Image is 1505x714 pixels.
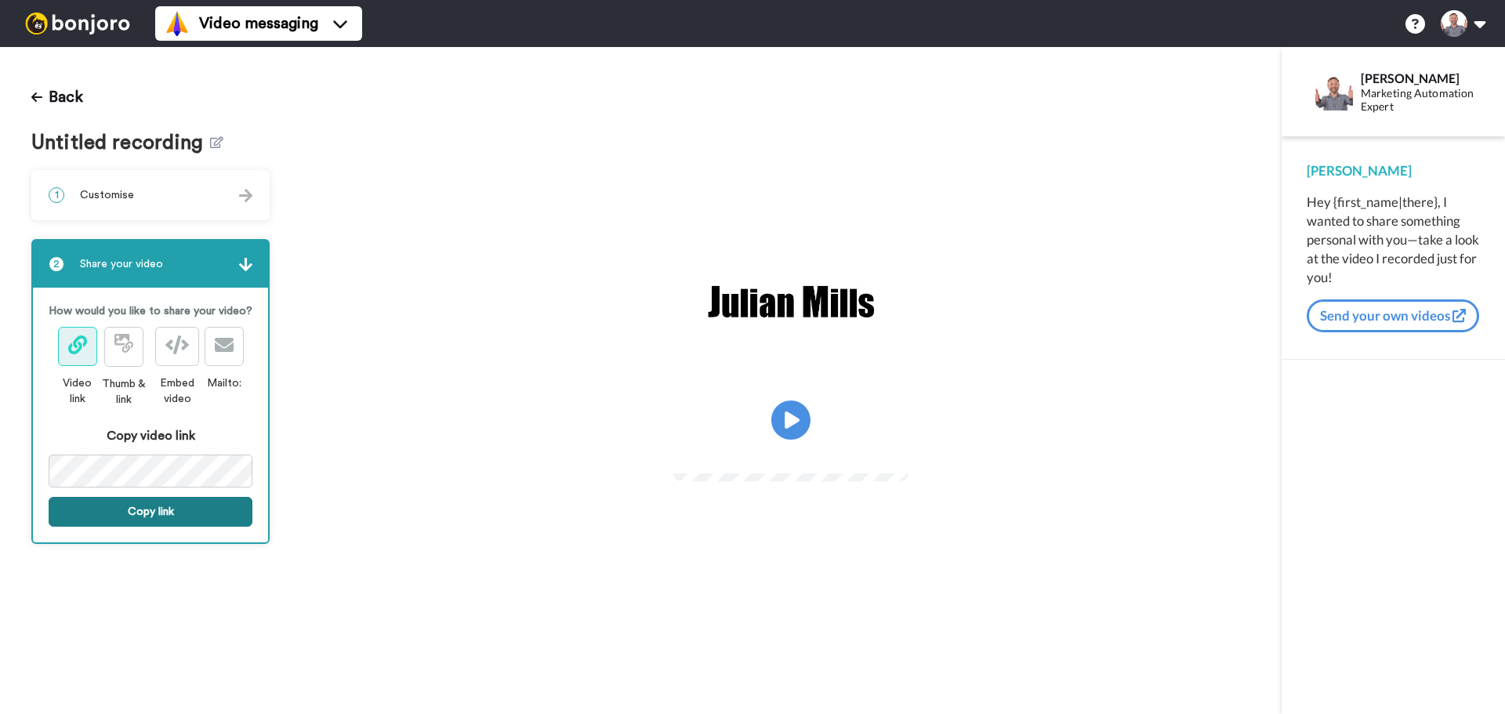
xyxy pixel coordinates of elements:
[1307,299,1479,332] button: Send your own videos
[1361,87,1479,114] div: Marketing Automation Expert
[31,78,83,116] button: Back
[31,132,210,154] span: Untitled recording
[80,256,163,272] span: Share your video
[239,189,252,202] img: arrow.svg
[31,170,270,220] div: 1Customise
[19,13,136,34] img: bj-logo-header-white.svg
[97,376,150,408] div: Thumb & link
[49,303,252,319] p: How would you like to share your video?
[1307,161,1480,180] div: [PERSON_NAME]
[205,375,244,391] div: Mailto:
[879,444,894,459] img: Full screen
[239,258,252,271] img: arrow.svg
[80,187,134,203] span: Customise
[49,256,64,272] span: 2
[49,187,64,203] span: 1
[49,497,252,527] button: Copy link
[199,13,318,34] span: Video messaging
[1307,193,1480,287] div: Hey {first_name|there}, I wanted to share something personal with you—take a look at the video I ...
[705,276,877,328] img: f8494b91-53e0-4db8-ac0e-ddbef9ae8874
[165,11,190,36] img: vm-color.svg
[57,375,98,407] div: Video link
[1315,73,1353,111] img: Profile Image
[49,426,252,445] div: Copy video link
[1361,71,1479,85] div: [PERSON_NAME]
[150,375,205,407] div: Embed video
